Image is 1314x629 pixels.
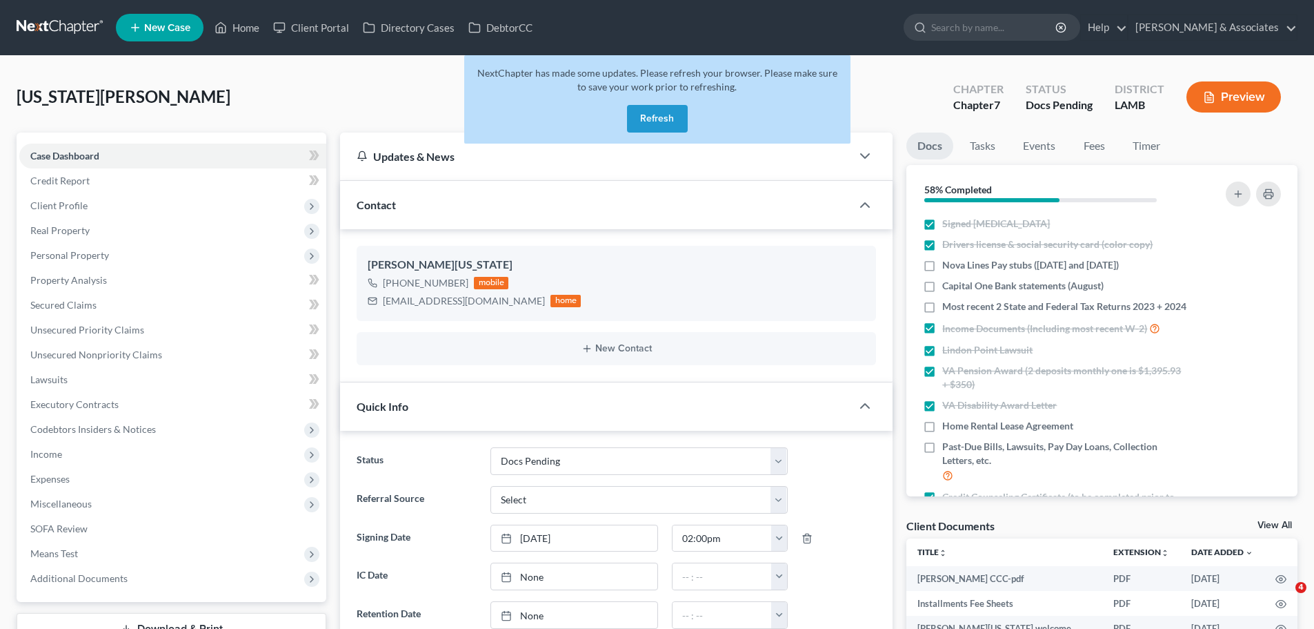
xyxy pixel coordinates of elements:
div: [PHONE_NUMBER] [383,276,468,290]
div: Status [1026,81,1093,97]
input: Search by name... [931,14,1057,40]
a: None [491,602,657,628]
span: Secured Claims [30,299,97,311]
span: Credit Report [30,175,90,186]
span: 7 [994,98,1000,111]
span: Expenses [30,473,70,485]
a: None [491,563,657,590]
a: Titleunfold_more [917,547,947,557]
span: Home Rental Lease Agreement [942,419,1073,433]
span: Quick Info [357,400,408,413]
i: expand_more [1245,549,1253,557]
span: New Case [144,23,190,33]
span: Personal Property [30,249,109,261]
button: Preview [1186,81,1281,113]
span: SOFA Review [30,523,88,534]
div: Client Documents [906,519,995,533]
span: Income [30,448,62,460]
a: DebtorCC [461,15,539,40]
input: -- : -- [673,563,772,590]
span: Client Profile [30,200,88,211]
a: Events [1012,133,1066,159]
span: Capital One Bank statements (August) [942,279,1104,293]
div: Chapter [953,81,1004,97]
span: VA Pension Award (2 deposits monthly one is $1,395.93 + $350) [942,364,1188,391]
span: Lindon Point Lawsuit [942,343,1033,357]
td: [PERSON_NAME] CCC-pdf [906,566,1102,591]
a: Directory Cases [356,15,461,40]
div: Docs Pending [1026,97,1093,113]
a: View All [1257,521,1292,530]
a: [DATE] [491,525,657,552]
label: IC Date [350,563,483,590]
div: mobile [474,277,508,289]
a: Lawsuits [19,367,326,392]
a: [PERSON_NAME] & Associates [1128,15,1297,40]
td: PDF [1102,566,1180,591]
span: Most recent 2 State and Federal Tax Returns 2023 + 2024 [942,300,1186,313]
div: [PERSON_NAME][US_STATE] [368,257,865,273]
a: Timer [1122,133,1171,159]
span: Case Dashboard [30,150,99,162]
td: Installments Fee Sheets [906,591,1102,616]
a: Secured Claims [19,293,326,318]
span: Drivers license & social security card (color copy) [942,238,1153,251]
div: Updates & News [357,149,835,164]
input: -- : -- [673,602,772,628]
span: Unsecured Nonpriority Claims [30,349,162,360]
a: Help [1081,15,1127,40]
span: 4 [1295,582,1306,593]
span: Unsecured Priority Claims [30,324,144,336]
button: Refresh [627,105,688,133]
a: SOFA Review [19,516,326,541]
span: Nova Lines Pay stubs ([DATE] and [DATE]) [942,258,1119,272]
a: Client Portal [266,15,356,40]
span: Codebtors Insiders & Notices [30,423,156,435]
span: Miscellaneous [30,498,92,510]
a: Unsecured Priority Claims [19,318,326,342]
span: Lawsuits [30,374,68,385]
a: Docs [906,133,953,159]
a: Unsecured Nonpriority Claims [19,342,326,367]
a: Extensionunfold_more [1113,547,1169,557]
div: District [1115,81,1164,97]
div: LAMB [1115,97,1164,113]
span: Past-Due Bills, Lawsuits, Pay Day Loans, Collection Letters, etc. [942,440,1188,467]
a: Home [208,15,266,40]
a: Date Added expand_more [1191,547,1253,557]
label: Signing Date [350,525,483,552]
span: Income Documents (Including most recent W-2) [942,322,1147,336]
span: Executory Contracts [30,398,119,410]
a: Case Dashboard [19,144,326,168]
a: Executory Contracts [19,392,326,417]
label: Retention Date [350,601,483,629]
a: Tasks [959,133,1006,159]
span: Means Test [30,548,78,559]
strong: 58% Completed [924,184,992,195]
span: Real Property [30,224,90,236]
a: Fees [1072,133,1116,159]
td: [DATE] [1180,591,1264,616]
i: unfold_more [1161,549,1169,557]
i: unfold_more [939,549,947,557]
div: [EMAIL_ADDRESS][DOMAIN_NAME] [383,294,545,308]
span: Additional Documents [30,572,128,584]
a: Property Analysis [19,268,326,293]
span: Credit Counseling Certificate (to be completed prior to signing) [942,490,1188,518]
span: Property Analysis [30,274,107,286]
span: VA Disability Award Letter [942,398,1057,412]
a: Credit Report [19,168,326,193]
iframe: Intercom live chat [1267,582,1300,615]
span: Contact [357,198,396,211]
span: Signed [MEDICAL_DATA] [942,217,1050,231]
input: -- : -- [673,525,772,552]
td: [DATE] [1180,566,1264,591]
button: New Contact [368,343,865,354]
span: NextChapter has made some updates. Please refresh your browser. Please make sure to save your wor... [477,67,837,93]
label: Status [350,447,483,475]
span: [US_STATE][PERSON_NAME] [17,86,230,106]
div: Chapter [953,97,1004,113]
div: home [550,295,581,307]
td: PDF [1102,591,1180,616]
label: Referral Source [350,486,483,514]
